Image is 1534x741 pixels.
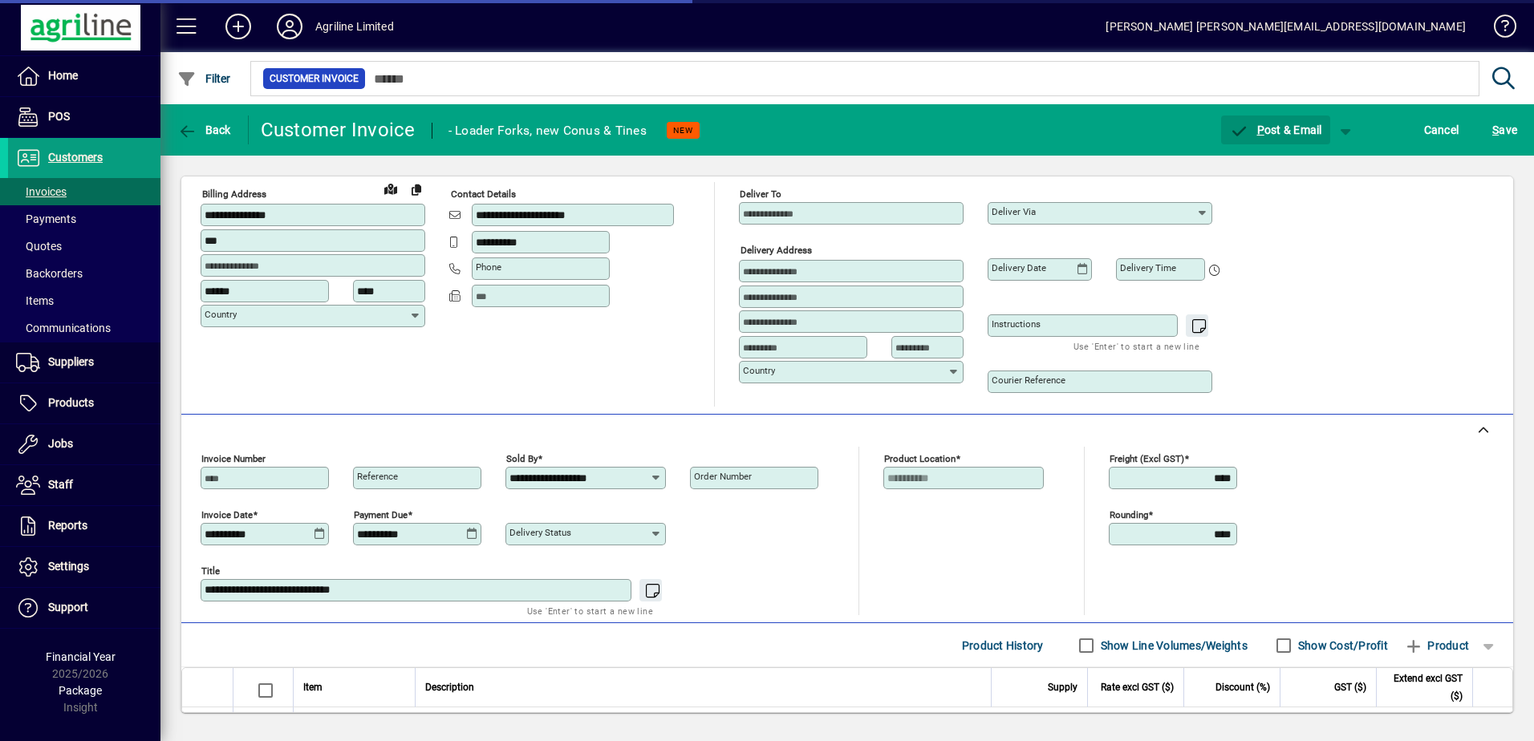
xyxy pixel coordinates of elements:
mat-label: Delivery date [992,262,1046,273]
button: Cancel [1420,115,1463,144]
button: Profile [264,12,315,41]
span: Reports [48,519,87,532]
label: Show Cost/Profit [1295,638,1388,654]
span: Supply [1048,678,1077,696]
span: Description [425,678,474,696]
mat-label: Freight (excl GST) [1110,453,1184,464]
a: View on map [378,176,404,201]
a: Settings [8,547,160,587]
mat-label: Courier Reference [992,375,1065,386]
mat-label: Reference [357,471,398,482]
a: Communications [8,314,160,342]
button: Add [213,12,264,41]
a: Jobs [8,424,160,464]
button: Copy to Delivery address [404,176,429,202]
mat-label: Delivery time [1120,262,1176,273]
a: Knowledge Base [1482,3,1514,55]
mat-label: Product location [884,453,956,464]
mat-label: Deliver via [992,206,1036,217]
span: Backorders [16,267,83,280]
span: Filter [177,72,231,85]
a: POS [8,97,160,137]
span: Extend excl GST ($) [1386,670,1463,705]
a: Invoices [8,178,160,205]
mat-hint: Use 'Enter' to start a new line [1073,337,1199,355]
span: Back [177,123,231,136]
a: Suppliers [8,342,160,383]
span: Product History [962,633,1044,658]
mat-label: Invoice number [201,453,266,464]
span: Financial Year [46,650,116,663]
span: Support [48,601,88,613]
a: Staff [8,465,160,505]
span: Products [48,396,94,409]
span: Suppliers [48,355,94,368]
mat-label: Title [201,565,220,577]
span: Communications [16,322,111,334]
span: Cancel [1424,117,1459,143]
mat-label: Payment due [354,509,408,520]
mat-label: Sold by [506,453,538,464]
span: Product [1404,633,1469,658]
span: Staff [48,478,73,491]
span: Settings [48,560,89,573]
span: Items [16,294,54,307]
a: Backorders [8,260,160,287]
a: Items [8,287,160,314]
mat-label: Deliver To [740,188,781,200]
span: ost & Email [1229,123,1322,136]
button: Filter [173,64,235,93]
mat-label: Instructions [992,318,1041,330]
span: Customers [48,151,103,164]
span: P [1257,123,1264,136]
a: Products [8,383,160,423]
button: Product History [956,631,1050,660]
span: Invoices [16,185,67,198]
mat-hint: Use 'Enter' to start a new line [527,601,653,620]
div: Agriline Limited [315,14,394,39]
mat-label: Order number [694,471,752,482]
span: Payments [16,213,76,225]
span: S [1492,123,1499,136]
a: Home [8,56,160,96]
a: Reports [8,506,160,546]
button: Product [1396,631,1477,660]
div: - Loader Forks, new Conus & Tines [448,118,647,144]
span: Package [59,684,102,697]
span: Quotes [16,240,62,253]
mat-label: Country [205,309,237,320]
div: [PERSON_NAME] [PERSON_NAME][EMAIL_ADDRESS][DOMAIN_NAME] [1106,14,1466,39]
button: Post & Email [1221,115,1330,144]
mat-label: Invoice date [201,509,253,520]
span: Item [303,678,323,696]
div: Customer Invoice [261,117,416,143]
span: NEW [673,125,693,136]
span: Rate excl GST ($) [1101,678,1174,696]
mat-label: Phone [476,261,501,273]
button: Save [1488,115,1521,144]
span: ave [1492,117,1517,143]
a: Payments [8,205,160,233]
mat-label: Rounding [1110,509,1148,520]
span: Jobs [48,437,73,450]
label: Show Line Volumes/Weights [1098,638,1248,654]
span: GST ($) [1334,678,1366,696]
span: Discount (%) [1215,678,1270,696]
a: Quotes [8,233,160,260]
span: POS [48,110,70,123]
span: Customer Invoice [270,71,359,87]
a: Support [8,588,160,628]
app-page-header-button: Back [160,115,249,144]
span: Home [48,69,78,82]
button: Back [173,115,235,144]
mat-label: Delivery status [509,527,571,538]
mat-label: Country [743,365,775,376]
